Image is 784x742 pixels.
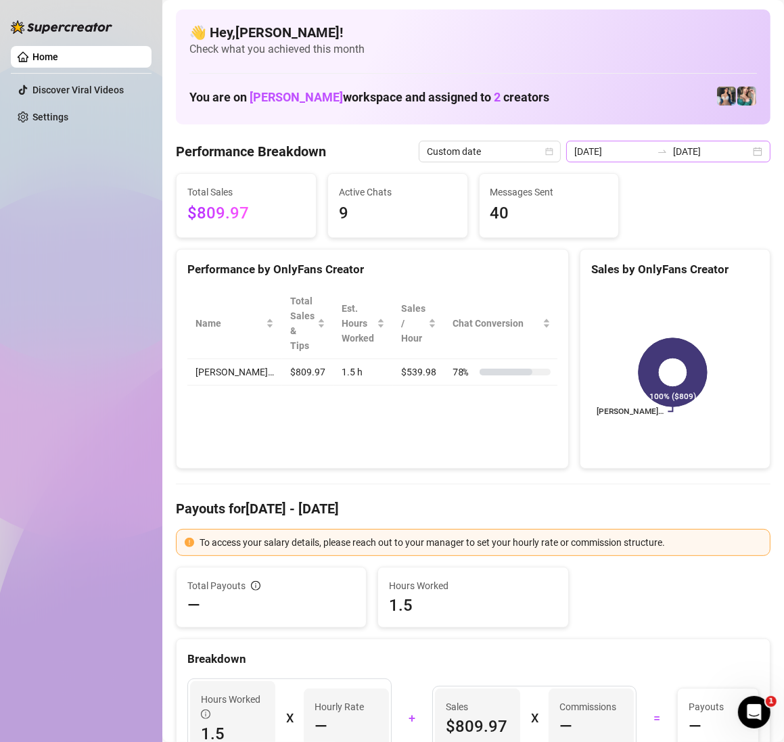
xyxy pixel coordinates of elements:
th: Name [187,288,282,359]
span: — [559,716,572,737]
span: [PERSON_NAME] [250,90,343,104]
a: Settings [32,112,68,122]
span: info-circle [251,581,260,590]
span: swap-right [657,146,668,157]
a: Discover Viral Videos [32,85,124,95]
span: 78 % [453,365,474,379]
span: Sales [446,699,509,714]
span: info-circle [201,710,210,719]
div: X [286,708,293,729]
span: calendar [545,147,553,156]
span: 2 [494,90,501,104]
span: — [689,716,701,737]
article: Commissions [559,699,616,714]
span: Hours Worked [389,578,557,593]
th: Total Sales & Tips [282,288,333,359]
span: Check what you achieved this month [189,42,757,57]
div: = [645,708,669,729]
h4: Performance Breakdown [176,142,326,161]
span: Total Payouts [187,578,246,593]
td: 1.5 h [333,359,393,386]
span: Total Sales [187,185,305,200]
div: X [531,708,538,729]
h4: Payouts for [DATE] - [DATE] [176,499,770,518]
span: 1 [766,696,777,707]
span: 40 [490,201,608,227]
span: Chat Conversion [453,316,540,331]
span: $809.97 [187,201,305,227]
h1: You are on workspace and assigned to creators [189,90,549,105]
img: Katy [717,87,736,106]
img: Zaddy [737,87,756,106]
span: to [657,146,668,157]
div: Sales by OnlyFans Creator [591,260,759,279]
span: Hours Worked [201,692,264,722]
text: [PERSON_NAME]… [597,407,664,417]
span: Payouts [689,699,747,714]
input: Start date [574,144,651,159]
span: Messages Sent [490,185,608,200]
iframe: Intercom live chat [738,696,770,728]
div: To access your salary details, please reach out to your manager to set your hourly rate or commis... [200,535,762,550]
div: Performance by OnlyFans Creator [187,260,557,279]
th: Sales / Hour [393,288,444,359]
div: Breakdown [187,650,759,668]
span: Active Chats [339,185,457,200]
span: 1.5 [389,595,557,616]
span: 9 [339,201,457,227]
th: Chat Conversion [444,288,559,359]
span: $809.97 [446,716,509,737]
span: — [315,716,327,737]
img: logo-BBDzfeDw.svg [11,20,112,34]
div: + [400,708,424,729]
div: Est. Hours Worked [342,301,374,346]
span: Sales / Hour [401,301,425,346]
td: $539.98 [393,359,444,386]
a: Home [32,51,58,62]
h4: 👋 Hey, [PERSON_NAME] ! [189,23,757,42]
input: End date [673,144,750,159]
span: — [187,595,200,616]
td: $809.97 [282,359,333,386]
article: Hourly Rate [315,699,364,714]
span: exclamation-circle [185,538,194,547]
span: Total Sales & Tips [290,294,315,353]
td: [PERSON_NAME]… [187,359,282,386]
span: Name [195,316,263,331]
span: Custom date [427,141,553,162]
